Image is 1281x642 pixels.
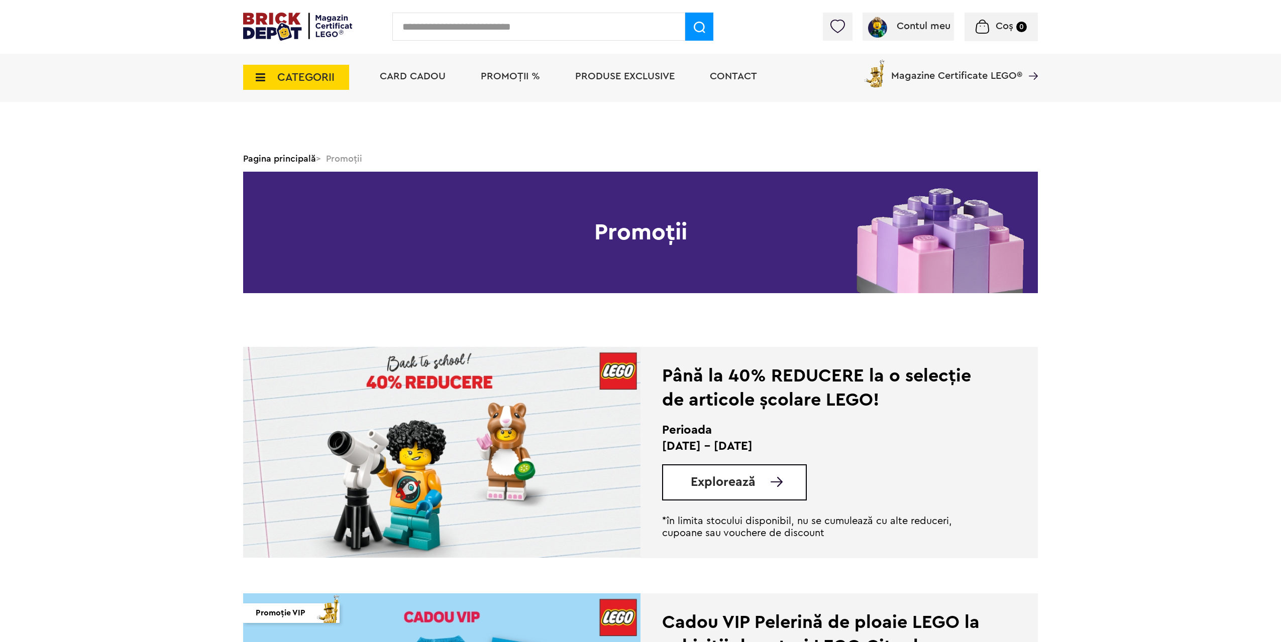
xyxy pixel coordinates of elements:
span: Promoție VIP [256,603,305,623]
span: Contul meu [897,21,950,31]
small: 0 [1016,22,1027,32]
a: Explorează [691,476,806,488]
span: Explorează [691,476,756,488]
img: vip_page_imag.png [312,592,345,623]
h2: Perioada [662,422,988,438]
h1: Promoții [243,172,1038,293]
a: Contact [710,71,757,81]
a: Magazine Certificate LEGO® [1022,58,1038,68]
a: Produse exclusive [575,71,675,81]
p: *în limita stocului disponibil, nu se cumulează cu alte reduceri, cupoane sau vouchere de discount [662,515,988,539]
span: Coș [996,21,1013,31]
a: Contul meu [867,21,950,31]
a: Pagina principală [243,154,316,163]
a: PROMOȚII % [481,71,540,81]
p: [DATE] - [DATE] [662,438,988,454]
div: Până la 40% REDUCERE la o selecție de articole școlare LEGO! [662,364,988,412]
span: Magazine Certificate LEGO® [891,58,1022,81]
div: > Promoții [243,146,1038,172]
a: Card Cadou [380,71,446,81]
span: CATEGORII [277,72,335,83]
